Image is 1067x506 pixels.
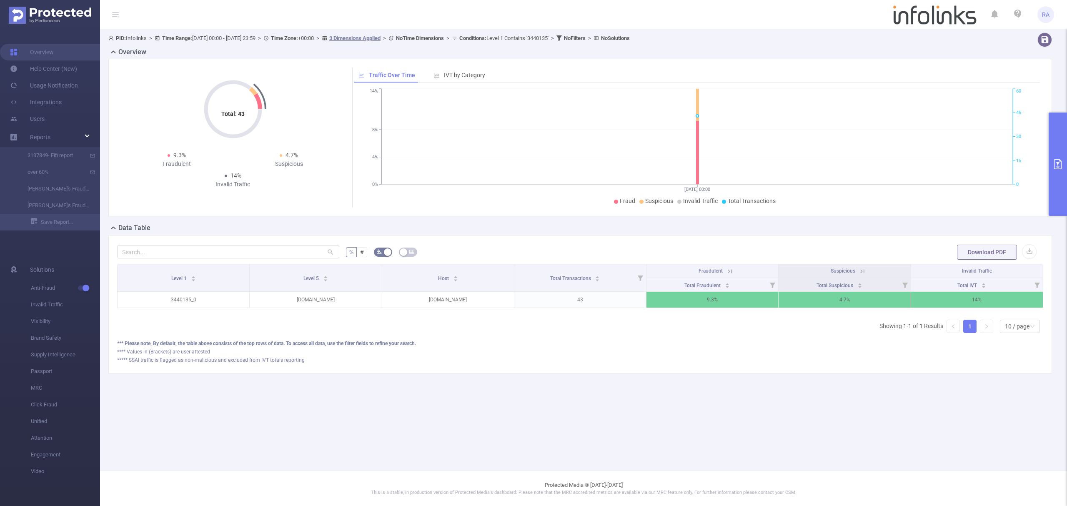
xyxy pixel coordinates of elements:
[879,320,943,333] li: Showing 1-1 of 1 Results
[683,198,718,204] span: Invalid Traffic
[817,283,854,288] span: Total Suspicious
[173,152,186,158] span: 9.3%
[981,285,986,287] i: icon: caret-down
[514,292,646,308] p: 43
[438,276,450,281] span: Host
[31,330,100,346] span: Brand Safety
[981,282,986,287] div: Sort
[323,275,328,277] i: icon: caret-up
[147,35,155,41] span: >
[634,264,646,291] i: Filter menu
[459,35,486,41] b: Conditions :
[10,110,45,127] a: Users
[382,292,514,308] p: [DOMAIN_NAME]
[162,35,192,41] b: Time Range:
[1016,158,1021,163] tspan: 15
[857,282,862,287] div: Sort
[595,275,600,280] div: Sort
[117,340,1043,347] div: *** Please note, By default, the table above consists of the top rows of data. To access all data...
[31,214,100,230] a: Save Report...
[31,363,100,380] span: Passport
[372,182,378,187] tspan: 0%
[595,278,600,281] i: icon: caret-down
[31,396,100,413] span: Click Fraud
[120,160,233,168] div: Fraudulent
[31,280,100,296] span: Anti-Fraud
[453,275,458,280] div: Sort
[766,278,778,291] i: Filter menu
[286,152,298,158] span: 4.7%
[349,249,353,256] span: %
[221,110,245,117] tspan: Total: 43
[964,320,976,333] a: 1
[396,35,444,41] b: No Time Dimensions
[191,275,195,277] i: icon: caret-up
[31,413,100,430] span: Unified
[444,35,452,41] span: >
[17,147,90,164] a: 3137849- Fifi report
[303,276,320,281] span: Level 5
[1030,324,1035,330] i: icon: down
[963,320,977,333] li: 1
[10,44,54,60] a: Overview
[831,268,855,274] span: Suspicious
[725,282,730,287] div: Sort
[684,283,722,288] span: Total Fraudulent
[358,72,364,78] i: icon: line-chart
[899,278,911,291] i: Filter menu
[108,35,630,41] span: Infolinks [DATE] 00:00 - [DATE] 23:59 +00:00
[725,285,730,287] i: icon: caret-down
[444,72,485,78] span: IVT by Category
[550,276,592,281] span: Total Transactions
[31,313,100,330] span: Visibility
[171,276,188,281] span: Level 1
[857,285,862,287] i: icon: caret-down
[271,35,298,41] b: Time Zone:
[1016,134,1021,140] tspan: 30
[984,324,989,329] i: icon: right
[191,278,195,281] i: icon: caret-down
[1005,320,1029,333] div: 10 / page
[725,282,730,284] i: icon: caret-up
[10,94,62,110] a: Integrations
[453,275,458,277] i: icon: caret-up
[433,72,439,78] i: icon: bar-chart
[459,35,549,41] span: Level 1 Contains '3440135'
[372,155,378,160] tspan: 4%
[1031,278,1043,291] i: Filter menu
[118,292,249,308] p: 3440135_0
[779,292,910,308] p: 4.7%
[1016,182,1019,187] tspan: 0
[30,134,50,140] span: Reports
[564,35,586,41] b: No Filters
[233,160,346,168] div: Suspicious
[121,489,1046,496] p: This is a stable, in production version of Protected Media's dashboard. Please note that the MRC ...
[957,283,978,288] span: Total IVT
[1042,6,1049,23] span: RA
[30,129,50,145] a: Reports
[595,275,600,277] i: icon: caret-up
[108,35,116,41] i: icon: user
[117,356,1043,364] div: ***** SSAI traffic is flagged as non-malicious and excluded from IVT totals reporting
[31,380,100,396] span: MRC
[586,35,594,41] span: >
[31,446,100,463] span: Engagement
[17,197,90,214] a: [PERSON_NAME]'s Fraud Report with Host (site)
[951,324,956,329] i: icon: left
[1016,110,1021,115] tspan: 45
[728,198,776,204] span: Total Transactions
[30,261,54,278] span: Solutions
[620,198,635,204] span: Fraud
[116,35,126,41] b: PID:
[911,292,1043,308] p: 14%
[118,223,150,233] h2: Data Table
[118,47,146,57] h2: Overview
[17,180,90,197] a: [PERSON_NAME]'s Fraud Report
[360,249,364,256] span: #
[947,320,960,333] li: Previous Page
[857,282,862,284] i: icon: caret-up
[250,292,381,308] p: [DOMAIN_NAME]
[255,35,263,41] span: >
[323,275,328,280] div: Sort
[314,35,322,41] span: >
